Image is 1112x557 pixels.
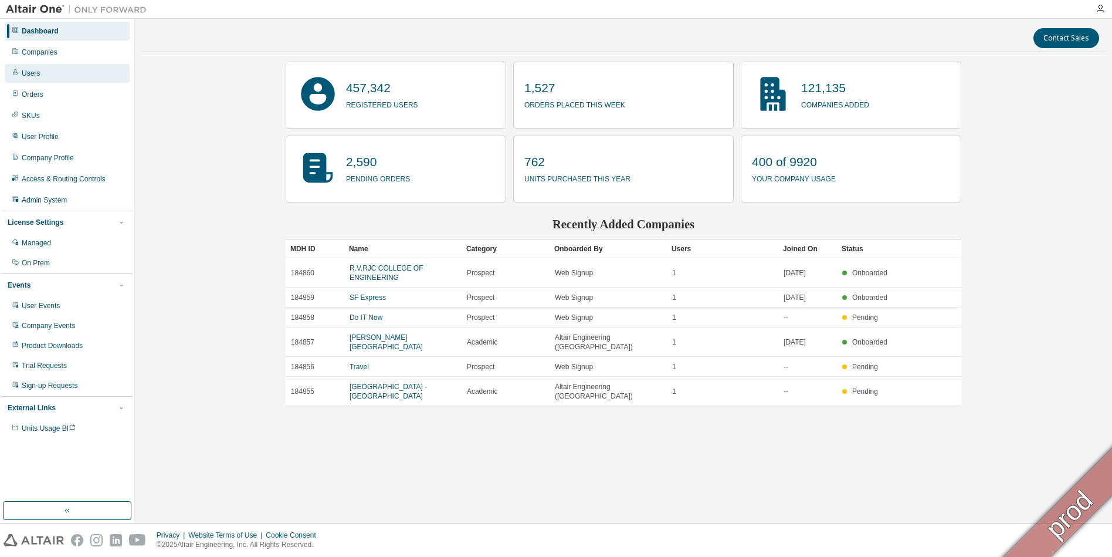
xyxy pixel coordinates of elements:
h2: Recently Added Companies [286,217,961,232]
span: Pending [852,387,878,396]
span: 1 [672,293,676,302]
div: SKUs [22,111,40,120]
span: 184858 [291,313,314,322]
span: Academic [467,337,498,347]
p: pending orders [346,171,410,184]
span: Prospect [467,362,494,372]
span: -- [784,362,788,372]
img: altair_logo.svg [4,534,64,546]
span: [DATE] [784,337,806,347]
span: -- [784,313,788,322]
span: Onboarded [852,293,887,302]
img: youtube.svg [129,534,146,546]
span: Altair Engineering ([GEOGRAPHIC_DATA]) [555,333,662,352]
div: Trial Requests [22,361,67,370]
p: registered users [346,97,418,110]
img: linkedin.svg [110,534,122,546]
a: Do IT Now [350,313,382,322]
span: Academic [467,387,498,396]
div: MDH ID [290,239,340,258]
span: [DATE] [784,293,806,302]
a: SF Express [350,293,386,302]
div: Status [842,239,891,258]
a: [GEOGRAPHIC_DATA] - [GEOGRAPHIC_DATA] [350,383,427,400]
span: Web Signup [555,362,593,372]
div: Company Events [22,321,75,330]
div: License Settings [8,218,63,227]
img: instagram.svg [90,534,103,546]
div: Onboarded By [554,239,662,258]
p: 762 [524,153,630,171]
span: 184856 [291,362,314,372]
div: Admin System [22,195,67,205]
span: Prospect [467,313,494,322]
span: Pending [852,313,878,322]
p: 121,135 [801,79,869,97]
div: Privacy [157,531,188,540]
div: Name [349,239,457,258]
p: your company usage [752,171,836,184]
span: 1 [672,362,676,372]
p: 400 of 9920 [752,153,836,171]
p: units purchased this year [524,171,630,184]
div: Users [672,239,774,258]
span: Prospect [467,293,494,302]
span: Web Signup [555,268,593,278]
div: Sign-up Requests [22,381,77,390]
div: Dashboard [22,26,59,36]
span: 184855 [291,387,314,396]
span: Web Signup [555,293,593,302]
span: [DATE] [784,268,806,278]
div: Managed [22,238,51,248]
a: R.V.RJC COLLEGE OF ENGINEERING [350,264,423,282]
span: Pending [852,363,878,371]
span: Altair Engineering ([GEOGRAPHIC_DATA]) [555,382,662,401]
div: Events [8,281,30,290]
div: User Profile [22,132,59,141]
span: Units Usage BI [22,424,76,433]
div: Company Profile [22,153,74,163]
div: Companies [22,48,57,57]
p: © 2025 Altair Engineering, Inc. All Rights Reserved. [157,540,323,550]
a: Travel [350,363,369,371]
p: 2,590 [346,153,410,171]
button: Contact Sales [1033,28,1099,48]
div: Category [466,239,545,258]
span: 1 [672,313,676,322]
p: companies added [801,97,869,110]
div: Access & Routing Controls [22,174,106,184]
img: facebook.svg [71,534,83,546]
div: Product Downloads [22,341,83,350]
div: On Prem [22,258,50,268]
div: Joined On [783,239,832,258]
p: 457,342 [346,79,418,97]
span: Prospect [467,268,494,278]
div: External Links [8,403,56,413]
span: 184857 [291,337,314,347]
span: Onboarded [852,269,887,277]
div: Users [22,69,40,78]
div: Website Terms of Use [188,531,266,540]
img: Altair One [6,4,152,15]
div: Orders [22,90,43,99]
span: Onboarded [852,338,887,346]
a: [PERSON_NAME][GEOGRAPHIC_DATA] [350,333,423,351]
span: -- [784,387,788,396]
p: orders placed this week [524,97,625,110]
p: 1,527 [524,79,625,97]
span: 1 [672,268,676,278]
span: Web Signup [555,313,593,322]
span: 1 [672,387,676,396]
span: 1 [672,337,676,347]
span: 184860 [291,268,314,278]
div: User Events [22,301,60,310]
span: 184859 [291,293,314,302]
div: Cookie Consent [266,531,323,540]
